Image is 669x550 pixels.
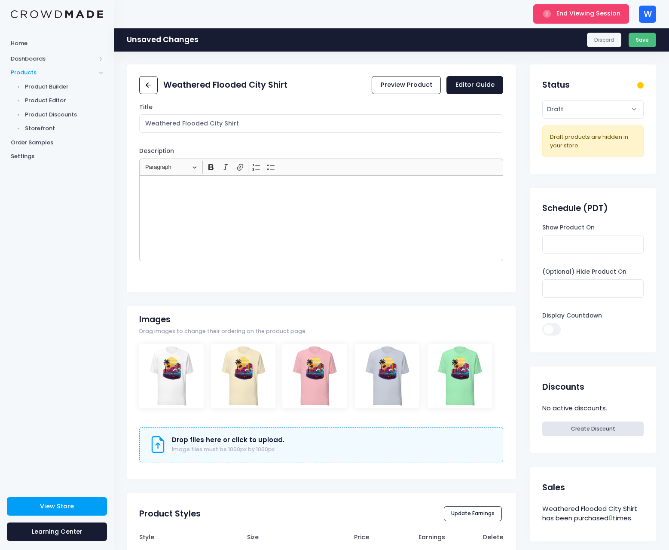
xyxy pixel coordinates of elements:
label: Display Countdown [542,312,602,320]
th: Price [350,529,414,546]
label: Show Product On [542,223,595,232]
span: Storefront [25,124,104,133]
span: Product Discounts [25,110,104,119]
img: Logo [11,10,103,18]
h2: Schedule (PDT) [542,203,608,213]
a: Learning Center [7,522,107,541]
span: View Store [40,502,74,510]
button: Update Earnings [444,506,502,521]
th: Size [243,529,350,546]
label: Title [139,103,153,112]
h3: Drop files here or click to upload. [172,436,284,444]
label: (Optional) Hide Product On [542,268,626,276]
a: Editor Guide [446,76,503,95]
button: End Viewing Session [533,4,629,23]
span: Order Samples [11,138,103,147]
h2: Images [139,315,171,324]
span: Product Editor [25,96,104,105]
span: Drag images to change their ordering on the product page. [139,327,307,336]
div: W [639,6,656,23]
span: 0 [608,513,613,522]
span: Home [11,39,103,48]
div: Editor toolbar [139,159,503,175]
span: Paragraph [145,162,190,172]
div: Rich Text Editor, main [139,175,503,261]
span: Learning Center [32,527,82,536]
label: Description [139,147,174,156]
a: View Store [7,497,107,516]
h2: Product Styles [139,509,201,519]
a: Create Discount [542,422,644,436]
th: Earnings [414,529,479,546]
div: Draft products are hidden in your store. [550,133,636,150]
h2: Sales [542,483,565,492]
span: Product Builder [25,82,104,91]
button: Save [629,33,657,47]
span: Image files must be 1000px by 1000px. [172,446,276,453]
span: Settings [11,152,103,161]
th: Delete [479,529,503,546]
h2: Weathered Flooded City Shirt [163,80,287,90]
div: Weathered Flooded City Shirt has been purchased times. [542,503,644,525]
span: Dashboards [11,55,96,63]
h2: Status [542,80,570,90]
span: Products [11,68,96,77]
a: Discard [587,33,622,47]
div: No active discounts. [542,402,644,415]
a: Preview Product [372,76,441,95]
h1: Unsaved Changes [127,35,199,44]
button: Paragraph [141,161,201,174]
th: Style [139,529,243,546]
h2: Discounts [542,382,584,392]
span: End Viewing Session [556,9,620,18]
